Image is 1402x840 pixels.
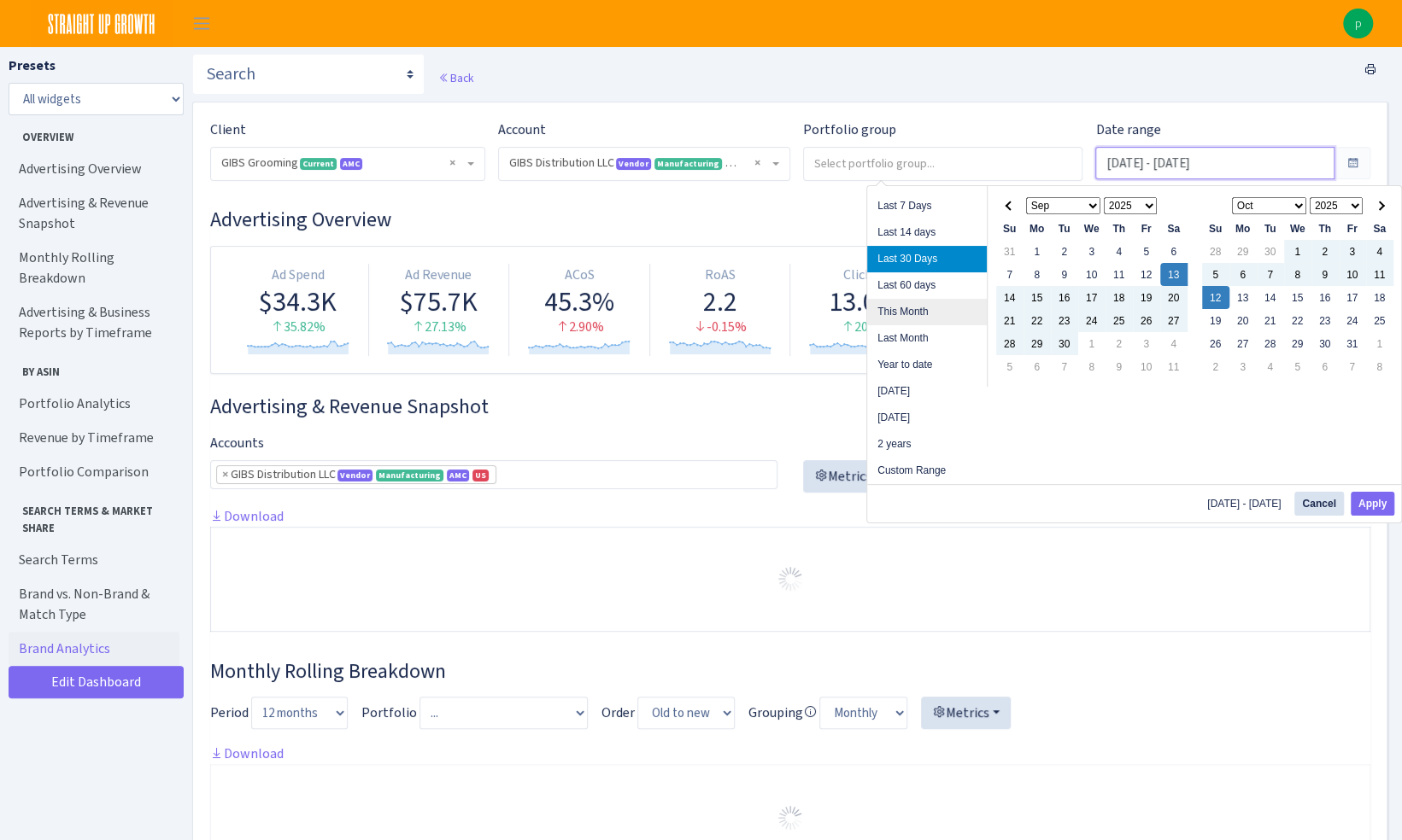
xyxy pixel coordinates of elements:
div: Ad Spend [235,265,361,285]
span: Vendor [616,158,651,170]
span: Remove all items [754,155,760,172]
div: 2.90% [516,318,642,337]
td: 16 [1311,286,1339,309]
span: Current [300,158,337,170]
td: 8 [1366,355,1393,378]
td: 20 [1229,309,1257,332]
td: 16 [1051,286,1078,309]
td: 1 [1024,240,1051,263]
td: 9 [1051,263,1078,286]
span: GIBS Grooming <span class="badge badge-success">Current</span><span class="badge badge-primary" d... [221,155,464,172]
td: 19 [1133,286,1160,309]
th: Sa [1160,217,1188,240]
div: $34.3K [235,285,361,318]
label: Date range [1095,120,1160,140]
td: 26 [1202,332,1229,355]
td: 13 [1160,263,1188,286]
label: Client [210,120,246,140]
td: 6 [1229,263,1257,286]
td: 21 [996,309,1024,332]
td: 8 [1284,263,1311,286]
td: 5 [1202,263,1229,286]
a: Advertising & Business Reports by Timeframe [9,295,179,350]
span: × [222,466,228,483]
label: Period [210,703,249,723]
button: Metrics [921,697,1011,729]
span: Manufacturing [654,158,722,170]
td: 31 [996,240,1024,263]
span: AMC [340,158,362,170]
span: AMC [447,470,469,481]
li: Last 7 Days [867,193,987,219]
span: Vendor [337,470,372,481]
th: Th [1311,217,1339,240]
li: Last Month [867,325,987,352]
a: Portfolio Analytics [9,387,179,421]
td: 9 [1311,263,1339,286]
td: 10 [1078,263,1106,286]
td: 1 [1366,332,1393,355]
li: GIBS Distribution LLC <span class="badge badge-primary">Vendor</span><span class="badge badge-suc... [216,465,496,484]
span: GIBS Distribution LLC <span class="badge badge-primary">Vendor</span><span class="badge badge-suc... [499,148,789,180]
li: 2 years [867,431,987,458]
label: Grouping [748,703,817,723]
a: Edit Dashboard [9,666,184,698]
td: 24 [1339,309,1366,332]
div: Ad Revenue [376,265,502,285]
td: 22 [1284,309,1311,332]
label: Order [601,703,635,723]
td: 27 [1229,332,1257,355]
li: Last 14 days [867,219,987,246]
th: Tu [1257,217,1284,240]
td: 13 [1229,286,1257,309]
span: GIBS Distribution LLC <span class="badge badge-primary">Vendor</span><span class="badge badge-suc... [509,155,769,172]
td: 11 [1160,355,1188,378]
td: 4 [1366,240,1393,263]
td: 2 [1202,355,1229,378]
label: Account [498,120,546,140]
td: 28 [1202,240,1229,263]
th: Su [1202,217,1229,240]
li: Last 30 Days [867,246,987,272]
td: 17 [1339,286,1366,309]
td: 14 [1257,286,1284,309]
td: 23 [1051,309,1078,332]
label: Portfolio group [803,120,896,140]
div: 2.2 [657,285,783,318]
td: 18 [1366,286,1393,309]
h3: Widget #1 [210,207,1370,232]
li: Custom Range [867,458,987,484]
td: 10 [1339,263,1366,286]
li: Year to date [867,352,987,378]
td: 25 [1366,309,1393,332]
span: By ASIN [9,357,179,380]
th: Su [996,217,1024,240]
th: Th [1106,217,1133,240]
span: Remove all items [449,155,455,172]
td: 3 [1133,332,1160,355]
div: 20% [797,318,924,337]
span: US [472,470,489,481]
button: Metrics [803,460,893,493]
span: [DATE] - [DATE] [1207,499,1288,509]
td: 11 [1106,263,1133,286]
td: 14 [996,286,1024,309]
td: 2 [1311,240,1339,263]
a: Download [210,744,284,762]
td: 2 [1106,332,1133,355]
div: 35.82% [235,318,361,337]
div: RoAS [657,265,783,285]
label: Accounts [210,433,264,453]
td: 6 [1311,355,1339,378]
a: Revenue by Timeframe [9,421,179,455]
td: 28 [1257,332,1284,355]
label: Portfolio [361,703,417,723]
div: -0.15% [657,318,783,337]
th: Fr [1133,217,1160,240]
a: Advertising Overview [9,152,179,186]
td: 21 [1257,309,1284,332]
td: 2 [1051,240,1078,263]
th: Mo [1229,217,1257,240]
div: 13.0K [797,285,924,318]
td: 3 [1229,355,1257,378]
